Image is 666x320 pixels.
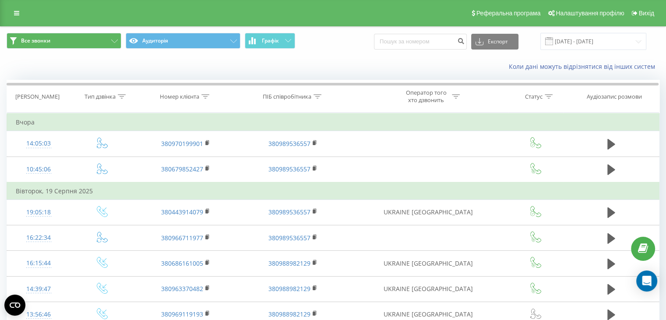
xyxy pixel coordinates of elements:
a: 380989536557 [268,139,310,148]
td: UKRAINE [GEOGRAPHIC_DATA] [349,199,508,225]
div: 16:15:44 [16,255,62,272]
div: Тип дзвінка [85,93,116,100]
div: 16:22:34 [16,229,62,246]
div: 14:05:03 [16,135,62,152]
td: Вівторок, 19 Серпня 2025 [7,182,659,200]
a: 380679852427 [161,165,203,173]
a: 380443914079 [161,208,203,216]
a: 380989536557 [268,208,310,216]
span: Все звонки [21,37,50,44]
td: UKRAINE [GEOGRAPHIC_DATA] [349,251,508,276]
a: 380963370482 [161,284,203,293]
div: 10:45:06 [16,161,62,178]
div: Аудіозапис розмови [587,93,642,100]
div: Open Intercom Messenger [636,270,657,292]
a: 380989536557 [268,165,310,173]
div: Оператор того хто дзвонить [403,89,450,104]
span: Графік [262,38,279,44]
div: ПІБ співробітника [263,93,311,100]
input: Пошук за номером [374,34,467,50]
div: Статус [525,93,543,100]
a: 380969119193 [161,310,203,318]
button: Open CMP widget [4,295,25,316]
a: 380988982129 [268,284,310,293]
a: 380686161005 [161,259,203,267]
span: Вихід [639,10,654,17]
span: Налаштування профілю [556,10,624,17]
a: 380970199901 [161,139,203,148]
a: Коли дані можуть відрізнятися вiд інших систем [509,62,659,71]
a: 380988982129 [268,259,310,267]
td: Вчора [7,114,659,131]
div: 19:05:18 [16,204,62,221]
div: 14:39:47 [16,281,62,298]
button: Графік [245,33,295,49]
div: Номер клієнта [160,93,199,100]
a: 380989536557 [268,234,310,242]
a: 380966711977 [161,234,203,242]
button: Експорт [471,34,518,50]
div: [PERSON_NAME] [15,93,60,100]
td: UKRAINE [GEOGRAPHIC_DATA] [349,276,508,302]
button: Все звонки [7,33,121,49]
button: Аудиторія [126,33,240,49]
span: Реферальна програма [476,10,541,17]
a: 380988982129 [268,310,310,318]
